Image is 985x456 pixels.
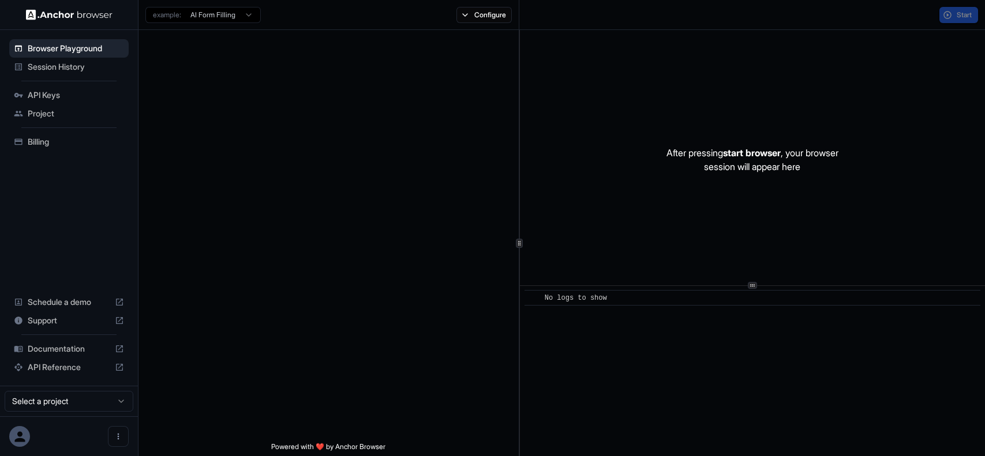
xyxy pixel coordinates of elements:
span: Support [28,315,110,326]
p: After pressing , your browser session will appear here [666,146,838,174]
span: Project [28,108,124,119]
div: Browser Playground [9,39,129,58]
div: Support [9,311,129,330]
div: Session History [9,58,129,76]
span: No logs to show [545,294,607,302]
div: Billing [9,133,129,151]
span: Powered with ❤️ by Anchor Browser [271,442,385,456]
div: API Reference [9,358,129,376]
span: API Keys [28,89,124,101]
button: Configure [456,7,512,23]
span: Billing [28,136,124,148]
div: Schedule a demo [9,293,129,311]
span: API Reference [28,361,110,373]
span: example: [153,10,181,20]
span: start browser [723,147,781,159]
div: Project [9,104,129,123]
div: Documentation [9,340,129,358]
span: ​ [530,292,536,304]
span: Browser Playground [28,43,124,54]
img: Anchor Logo [26,9,113,20]
div: API Keys [9,86,129,104]
button: Open menu [108,426,129,447]
span: Documentation [28,343,110,355]
span: Session History [28,61,124,73]
span: Schedule a demo [28,296,110,308]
